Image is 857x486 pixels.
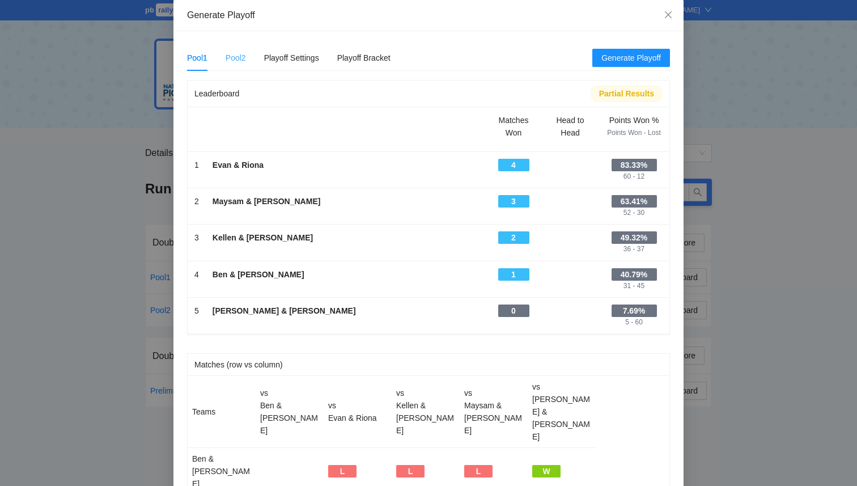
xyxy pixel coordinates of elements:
[612,231,657,244] div: 49.32%
[512,171,515,182] div: -
[194,244,199,255] div: -
[213,270,304,279] b: Ben & [PERSON_NAME]
[569,231,571,242] div: -
[623,281,644,291] div: 31 - 45
[498,159,529,171] div: 4
[549,114,592,139] div: Head to Head
[512,281,515,291] div: -
[512,317,515,328] div: -
[569,195,571,206] div: -
[396,387,455,399] div: vs
[213,281,478,291] div: -
[532,381,591,393] div: vs
[194,305,199,317] div: 5
[260,399,319,437] div: Ben & [PERSON_NAME]
[194,268,199,281] div: 4
[328,412,387,424] div: Evan & Riona
[601,52,661,64] span: Generate Playoff
[664,10,673,19] span: close
[194,281,199,291] div: -
[213,160,264,170] b: Evan & Riona
[187,9,670,22] div: Generate Playoff
[512,244,515,255] div: -
[213,197,321,206] b: Maysam & [PERSON_NAME]
[337,52,391,64] div: Playoff Bracket
[213,317,478,328] div: -
[194,171,199,182] div: -
[194,159,199,171] div: 1
[498,231,529,244] div: 2
[213,233,313,242] b: Kellen & [PERSON_NAME]
[599,87,654,100] div: Partial Results
[396,465,425,477] div: L
[264,52,319,64] div: Playoff Settings
[623,171,644,182] div: 60 - 12
[625,317,643,328] div: 5 - 60
[464,387,523,399] div: vs
[498,268,529,281] div: 1
[396,399,455,437] div: Kellen & [PERSON_NAME]
[623,208,644,218] div: 52 - 30
[569,305,571,315] div: -
[612,305,657,317] div: 7.69%
[464,399,523,437] div: Maysam & [PERSON_NAME]
[623,244,644,255] div: 36 - 37
[605,114,663,126] div: Points Won %
[226,52,246,64] div: Pool2
[612,268,657,281] div: 40.79%
[260,387,319,399] div: vs
[194,317,199,328] div: -
[328,465,357,477] div: L
[194,208,199,218] div: -
[213,208,478,218] div: -
[492,114,535,139] div: Matches Won
[569,268,571,279] div: -
[498,305,529,317] div: 0
[192,405,251,418] div: Teams
[213,244,478,255] div: -
[532,393,591,443] div: [PERSON_NAME] & [PERSON_NAME]
[187,52,207,64] div: Pool1
[464,465,493,477] div: L
[532,465,561,477] div: W
[213,171,478,182] div: -
[194,354,663,375] div: Matches (row vs column)
[612,195,657,208] div: 63.41%
[194,83,591,104] div: Leaderboard
[194,195,199,208] div: 2
[569,159,571,170] div: -
[512,208,515,218] div: -
[592,49,670,67] button: Generate Playoff
[605,128,663,138] div: Points Won - Lost
[213,306,356,315] b: [PERSON_NAME] & [PERSON_NAME]
[498,195,529,208] div: 3
[194,231,199,244] div: 3
[612,159,657,171] div: 83.33%
[328,399,387,412] div: vs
